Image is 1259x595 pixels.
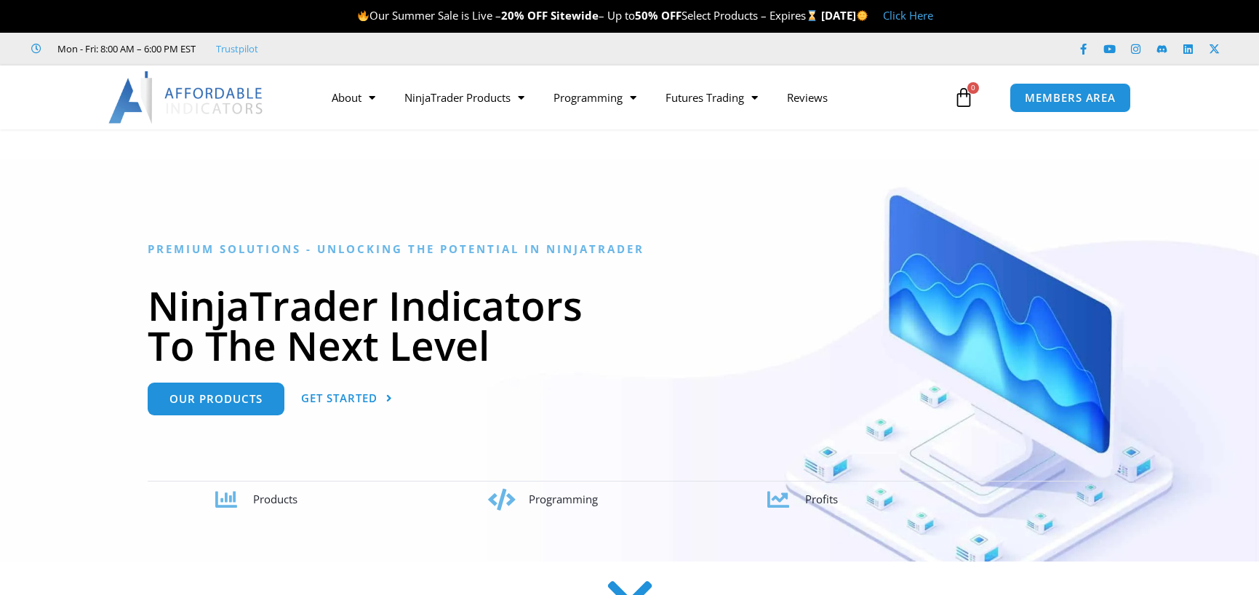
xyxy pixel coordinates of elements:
a: NinjaTrader Products [390,81,539,114]
a: Trustpilot [216,40,258,57]
span: Programming [529,492,598,506]
a: Futures Trading [651,81,772,114]
img: LogoAI | Affordable Indicators – NinjaTrader [108,71,265,124]
a: Get Started [301,383,393,415]
span: MEMBERS AREA [1025,92,1116,103]
nav: Menu [317,81,950,114]
strong: Sitewide [551,8,599,23]
img: ⌛ [807,10,818,21]
a: Click Here [883,8,933,23]
span: Mon - Fri: 8:00 AM – 6:00 PM EST [54,40,196,57]
img: 🌞 [857,10,868,21]
span: Our Summer Sale is Live – – Up to Select Products – Expires [357,8,821,23]
span: 0 [967,82,979,94]
h6: Premium Solutions - Unlocking the Potential in NinjaTrader [148,242,1111,256]
a: 0 [932,76,996,119]
img: 🔥 [358,10,369,21]
span: Profits [805,492,838,506]
h1: NinjaTrader Indicators To The Next Level [148,285,1111,365]
span: Our Products [169,394,263,404]
a: MEMBERS AREA [1010,83,1131,113]
a: About [317,81,390,114]
a: Programming [539,81,651,114]
strong: [DATE] [821,8,868,23]
span: Get Started [301,393,377,404]
a: Our Products [148,383,284,415]
span: Products [253,492,297,506]
strong: 50% OFF [635,8,682,23]
strong: 20% OFF [501,8,548,23]
a: Reviews [772,81,842,114]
